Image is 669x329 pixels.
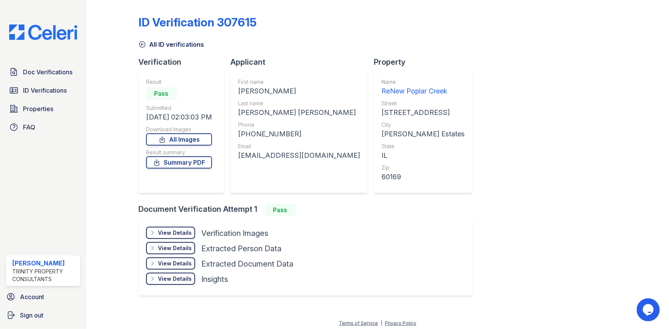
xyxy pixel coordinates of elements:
a: Sign out [3,308,83,323]
span: ID Verifications [23,86,67,95]
div: Pass [265,204,296,216]
div: First name [238,78,360,86]
a: Doc Verifications [6,64,80,80]
a: Properties [6,101,80,116]
div: State [381,142,465,150]
div: IL [381,150,465,161]
div: [DATE] 02:03:03 PM [146,112,212,123]
a: Account [3,289,83,304]
a: All Images [146,133,212,146]
div: View Details [158,229,192,237]
img: CE_Logo_Blue-a8612792a0a2168367f1c8372b55b34899dd931a85d93a1a3d3e32e68fde9ad4.png [3,25,83,40]
div: | [381,320,382,326]
span: Account [20,292,44,301]
a: FAQ [6,119,80,135]
div: Verification Images [201,228,268,239]
div: View Details [158,244,192,252]
div: Insights [201,274,228,285]
div: ReNew Poplar Creek [381,86,465,97]
span: Sign out [20,311,43,320]
div: [PERSON_NAME] Estates [381,129,465,139]
div: Document Verification Attempt 1 [138,204,478,216]
div: [PERSON_NAME] [238,86,360,97]
div: Zip [381,164,465,172]
div: Extracted Person Data [201,243,281,254]
span: Doc Verifications [23,67,72,77]
div: Street [381,100,465,107]
a: Name ReNew Poplar Creek [381,78,465,97]
a: Summary PDF [146,156,212,169]
div: Last name [238,100,360,107]
div: Email [238,142,360,150]
div: Result [146,78,212,86]
div: 60169 [381,172,465,182]
div: Trinity Property Consultants [12,268,77,283]
div: View Details [158,260,192,267]
div: Extracted Document Data [201,259,293,269]
a: ID Verifications [6,83,80,98]
div: [EMAIL_ADDRESS][DOMAIN_NAME] [238,150,360,161]
div: [PHONE_NUMBER] [238,129,360,139]
iframe: chat widget [637,298,661,321]
div: Verification [138,57,230,67]
a: All ID verifications [138,40,204,49]
div: ID Verification 307615 [138,15,256,29]
div: Pass [146,87,177,100]
div: Result summary [146,149,212,156]
div: City [381,121,465,129]
div: Download Images [146,126,212,133]
div: [PERSON_NAME] [PERSON_NAME] [238,107,360,118]
div: Phone [238,121,360,129]
div: [PERSON_NAME] [12,259,77,268]
div: Applicant [230,57,374,67]
span: Properties [23,104,53,113]
div: Submitted [146,104,212,112]
a: Privacy Policy [385,320,416,326]
div: Property [374,57,478,67]
a: Terms of Service [339,320,378,326]
div: Name [381,78,465,86]
div: [STREET_ADDRESS] [381,107,465,118]
div: View Details [158,275,192,283]
span: FAQ [23,123,35,132]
